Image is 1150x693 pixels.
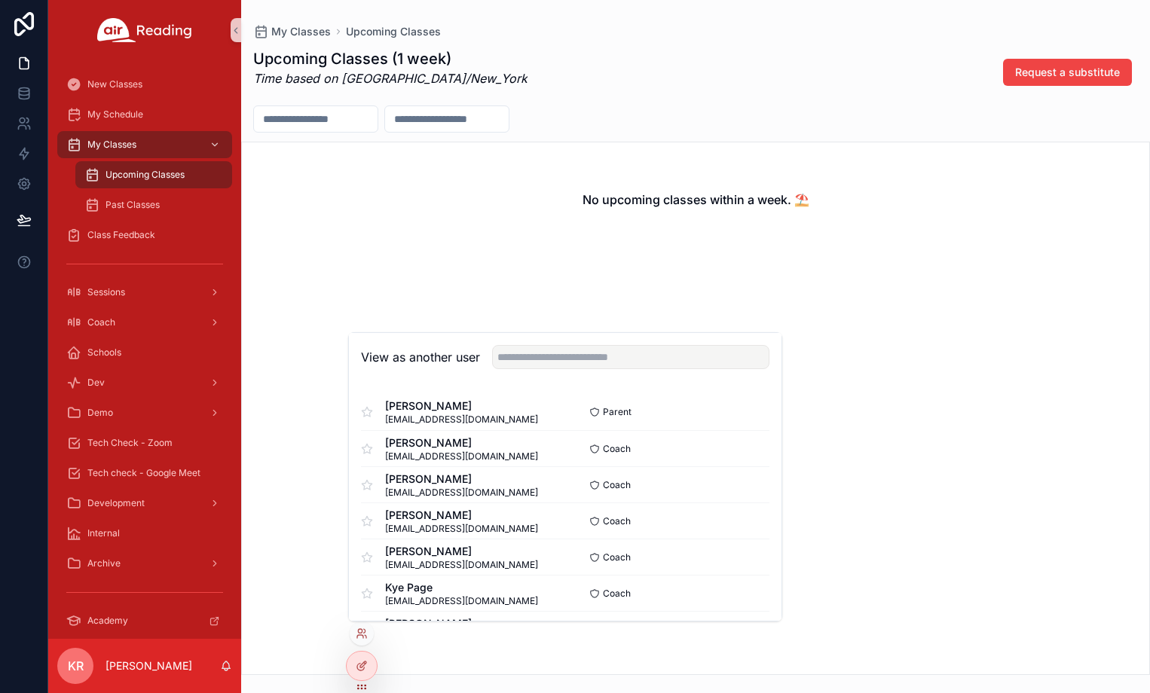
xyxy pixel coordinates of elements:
span: [PERSON_NAME] [385,398,538,414]
span: Parent [603,406,632,418]
img: App logo [97,18,192,42]
span: Tech check - Google Meet [87,467,200,479]
span: [EMAIL_ADDRESS][DOMAIN_NAME] [385,559,538,571]
span: [PERSON_NAME] [385,472,538,487]
span: [PERSON_NAME] [385,435,538,450]
a: Archive [57,550,232,577]
a: Development [57,490,232,517]
span: Demo [87,407,113,419]
a: Internal [57,520,232,547]
a: My Classes [253,24,331,39]
span: [EMAIL_ADDRESS][DOMAIN_NAME] [385,595,538,607]
span: Dev [87,377,105,389]
a: Upcoming Classes [75,161,232,188]
span: KR [68,657,84,675]
a: Coach [57,309,232,336]
a: Schools [57,339,232,366]
span: Coach [603,479,631,491]
span: Request a substitute [1015,65,1120,80]
em: Time based on [GEOGRAPHIC_DATA]/New_York [253,71,528,86]
span: My Schedule [87,108,143,121]
span: Tech Check - Zoom [87,437,173,449]
span: Class Feedback [87,229,155,241]
span: Academy [87,615,128,627]
span: Upcoming Classes [106,169,185,181]
span: New Classes [87,78,142,90]
span: Coach [603,551,631,563]
a: New Classes [57,71,232,98]
span: Internal [87,527,120,539]
span: Kye Page [385,580,538,595]
span: Sessions [87,286,125,298]
a: Upcoming Classes [346,24,441,39]
span: [PERSON_NAME] [385,616,538,631]
span: [PERSON_NAME] [385,544,538,559]
span: My Classes [87,139,136,151]
a: Class Feedback [57,221,232,249]
a: Tech check - Google Meet [57,459,232,487]
span: [PERSON_NAME] [385,508,538,523]
a: Sessions [57,279,232,306]
span: Coach [603,443,631,455]
a: My Schedule [57,101,232,128]
span: Schools [87,346,121,359]
button: Request a substitute [1003,59,1132,86]
span: [EMAIL_ADDRESS][DOMAIN_NAME] [385,414,538,426]
div: scrollable content [48,60,241,639]
span: My Classes [271,24,331,39]
a: Academy [57,607,232,634]
span: Coach [87,316,115,328]
span: Coach [603,588,631,600]
span: Development [87,497,145,509]
a: Tech Check - Zoom [57,429,232,456]
span: Coach [603,515,631,527]
h1: Upcoming Classes (1 week) [253,48,528,69]
a: Past Classes [75,191,232,218]
span: Past Classes [106,199,160,211]
span: Archive [87,557,121,569]
a: My Classes [57,131,232,158]
h2: View as another user [361,348,480,366]
h2: No upcoming classes within a week. ⛱️ [583,191,809,209]
span: [EMAIL_ADDRESS][DOMAIN_NAME] [385,523,538,535]
span: [EMAIL_ADDRESS][DOMAIN_NAME] [385,487,538,499]
span: [EMAIL_ADDRESS][DOMAIN_NAME] [385,450,538,463]
a: Dev [57,369,232,396]
a: Demo [57,399,232,426]
p: [PERSON_NAME] [106,658,192,673]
